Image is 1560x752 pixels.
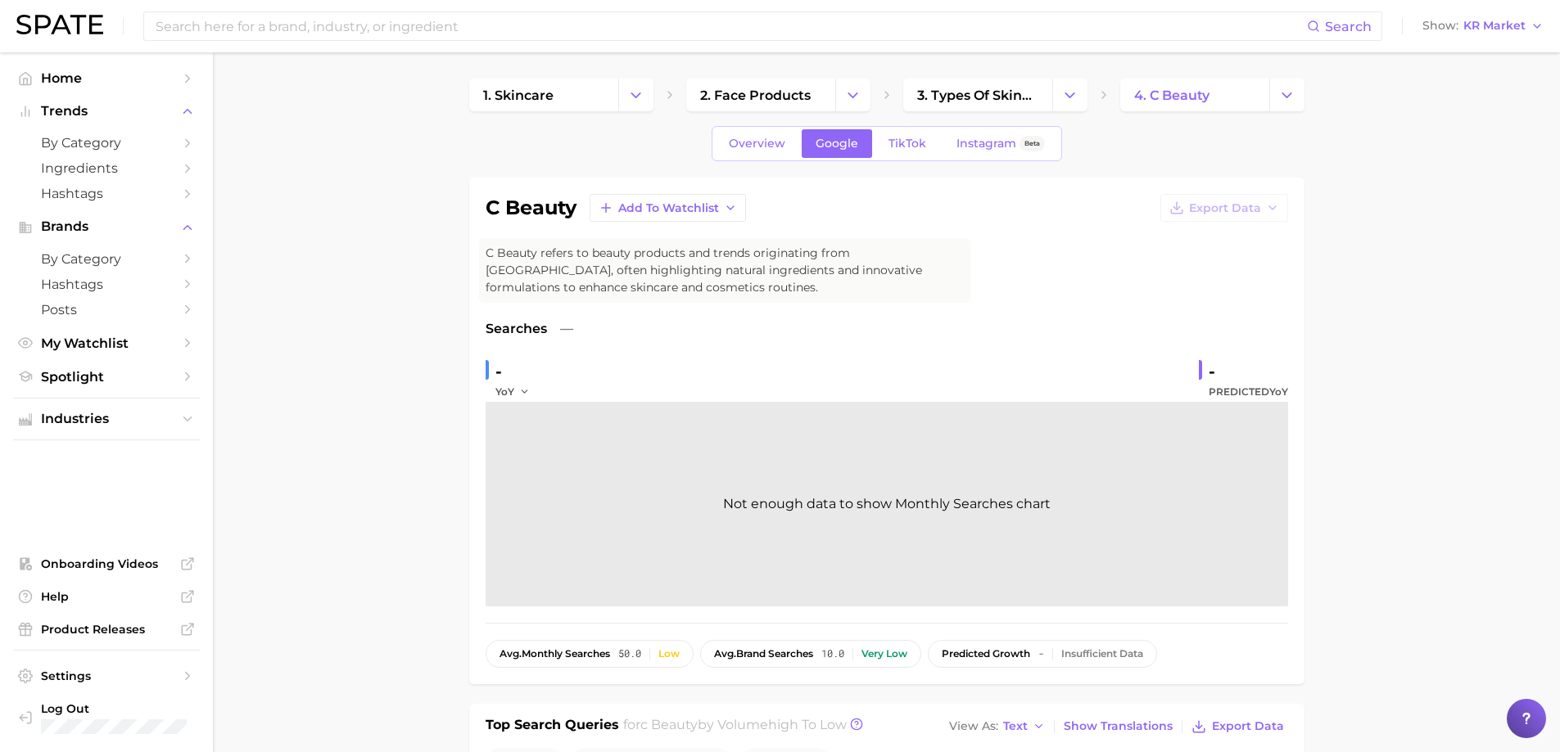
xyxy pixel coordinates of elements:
[1160,194,1288,222] button: Export Data
[956,137,1016,151] span: Instagram
[623,715,847,738] h2: for by Volume
[1052,79,1087,111] button: Change Category
[1269,385,1288,398] span: YoY
[13,214,200,239] button: Brands
[486,640,694,668] button: avg.monthly searches50.0Low
[13,696,200,739] a: Log out. Currently logged in with e-mail jkno@cosmax.com.
[13,617,200,642] a: Product Releases
[729,137,785,151] span: Overview
[486,245,957,296] span: C Beauty refers to beauty products and trends originating from [GEOGRAPHIC_DATA], often highlight...
[1064,719,1173,733] span: Show Translations
[41,160,172,176] span: Ingredients
[13,130,200,155] a: by Category
[13,181,200,206] a: Hashtags
[13,155,200,181] a: Ingredients
[500,648,610,660] span: monthly searches
[1209,382,1288,402] span: Predicted
[640,717,698,732] span: c beauty
[13,99,200,124] button: Trends
[1325,19,1372,34] span: Search
[1189,201,1261,215] span: Export Data
[700,88,811,103] span: 2. face products
[13,364,200,390] a: Spotlight
[768,717,847,732] span: high to low
[618,648,641,660] span: 50.0
[495,382,531,402] button: YoY
[41,219,172,234] span: Brands
[1269,79,1305,111] button: Change Category
[41,135,172,151] span: by Category
[16,15,103,34] img: SPATE
[821,648,844,660] span: 10.0
[13,246,200,272] a: by Category
[1212,719,1284,733] span: Export Data
[13,331,200,356] a: My Watchlist
[835,79,870,111] button: Change Category
[13,297,200,322] a: Posts
[1003,722,1028,731] span: Text
[560,319,573,339] span: —
[41,186,172,201] span: Hashtags
[943,129,1059,158] a: InstagramBeta
[41,556,172,571] span: Onboarding Videos
[41,277,172,292] span: Hashtags
[1418,16,1548,37] button: ShowKR Market
[875,129,940,158] a: TikTok
[928,640,1157,668] button: predicted growth-Insufficient Data
[495,358,541,385] div: -
[13,407,200,431] button: Industries
[486,715,619,738] h1: Top Search Queries
[41,335,172,351] span: My Watchlist
[889,137,926,151] span: TikTok
[486,198,577,218] h1: c beauty
[618,201,719,215] span: Add to Watchlist
[1134,88,1210,103] span: 4. c beauty
[41,412,172,426] span: Industries
[714,648,813,660] span: brand searches
[495,385,514,399] span: YoY
[1120,79,1269,111] a: 4. c beauty
[903,79,1052,111] a: 3. types of skincare
[700,640,921,668] button: avg.brand searches10.0Very low
[13,664,200,688] a: Settings
[949,722,998,731] span: View As
[590,194,746,222] button: Add to Watchlist
[1209,358,1288,385] div: -
[1187,715,1287,738] button: Export Data
[1061,648,1143,660] div: Insufficient Data
[942,648,1030,660] span: predicted growth
[41,669,172,683] span: Settings
[816,137,858,151] span: Google
[483,88,554,103] span: 1. skincare
[486,402,1288,606] div: Not enough data to show Monthly Searches chart
[1024,137,1040,151] span: Beta
[686,79,835,111] a: 2. face products
[41,701,187,716] span: Log Out
[13,272,200,297] a: Hashtags
[41,589,172,604] span: Help
[1038,648,1044,660] span: -
[500,647,522,660] abbr: average
[1422,21,1458,30] span: Show
[13,584,200,609] a: Help
[714,647,736,660] abbr: average
[41,251,172,267] span: by Category
[41,369,172,385] span: Spotlight
[41,622,172,637] span: Product Releases
[154,12,1307,40] input: Search here for a brand, industry, or ingredient
[1060,715,1177,737] button: Show Translations
[1463,21,1526,30] span: KR Market
[715,129,799,158] a: Overview
[618,79,653,111] button: Change Category
[41,302,172,317] span: Posts
[802,129,872,158] a: Google
[469,79,618,111] a: 1. skincare
[41,104,172,119] span: Trends
[945,716,1050,737] button: View AsText
[41,70,172,86] span: Home
[917,88,1038,103] span: 3. types of skincare
[658,648,680,660] div: Low
[486,319,547,339] span: Searches
[13,552,200,576] a: Onboarding Videos
[861,648,907,660] div: Very low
